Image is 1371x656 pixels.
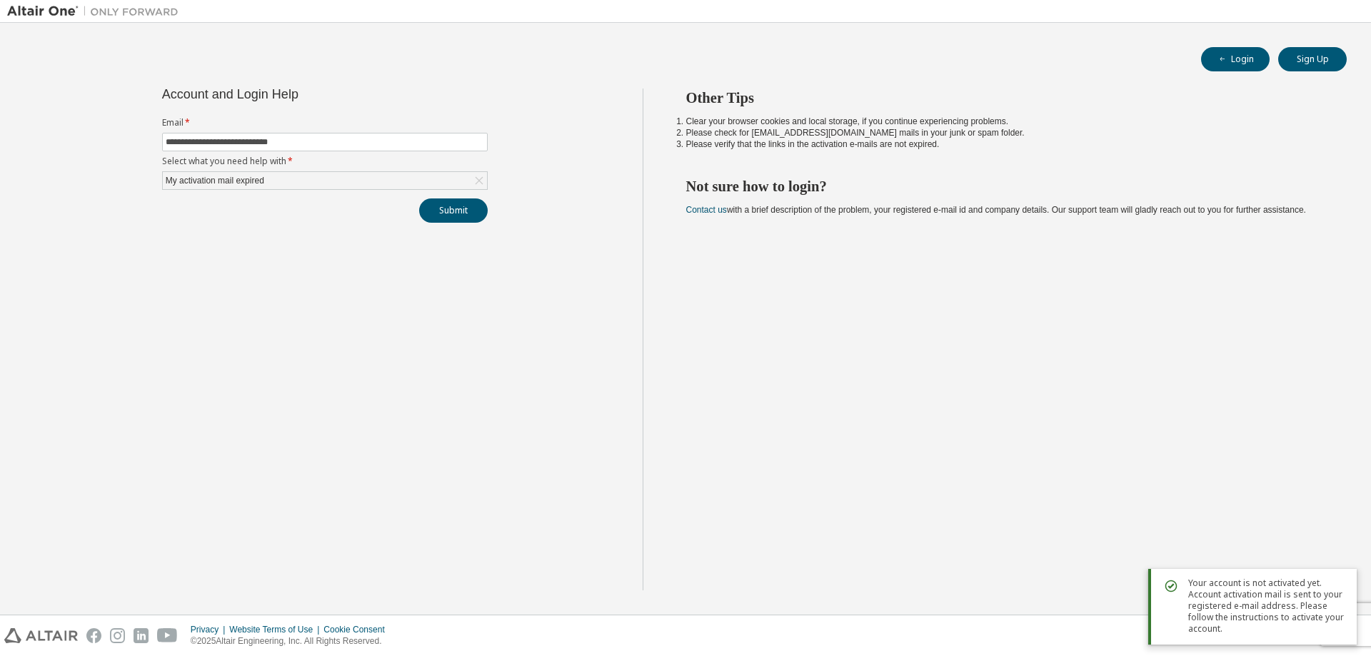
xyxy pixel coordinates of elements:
[686,177,1322,196] h2: Not sure how to login?
[162,156,488,167] label: Select what you need help with
[164,173,266,188] div: My activation mail expired
[686,138,1322,150] li: Please verify that the links in the activation e-mails are not expired.
[419,198,488,223] button: Submit
[4,628,78,643] img: altair_logo.svg
[110,628,125,643] img: instagram.svg
[191,635,393,647] p: © 2025 Altair Engineering, Inc. All Rights Reserved.
[686,205,727,215] a: Contact us
[229,624,323,635] div: Website Terms of Use
[162,89,423,100] div: Account and Login Help
[686,116,1322,127] li: Clear your browser cookies and local storage, if you continue experiencing problems.
[162,117,488,128] label: Email
[86,628,101,643] img: facebook.svg
[686,205,1306,215] span: with a brief description of the problem, your registered e-mail id and company details. Our suppo...
[1278,47,1347,71] button: Sign Up
[686,89,1322,107] h2: Other Tips
[134,628,149,643] img: linkedin.svg
[191,624,229,635] div: Privacy
[157,628,178,643] img: youtube.svg
[323,624,393,635] div: Cookie Consent
[1201,47,1270,71] button: Login
[163,172,487,189] div: My activation mail expired
[7,4,186,19] img: Altair One
[686,127,1322,138] li: Please check for [EMAIL_ADDRESS][DOMAIN_NAME] mails in your junk or spam folder.
[1188,577,1345,635] span: Your account is not activated yet. Account activation mail is sent to your registered e-mail addr...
